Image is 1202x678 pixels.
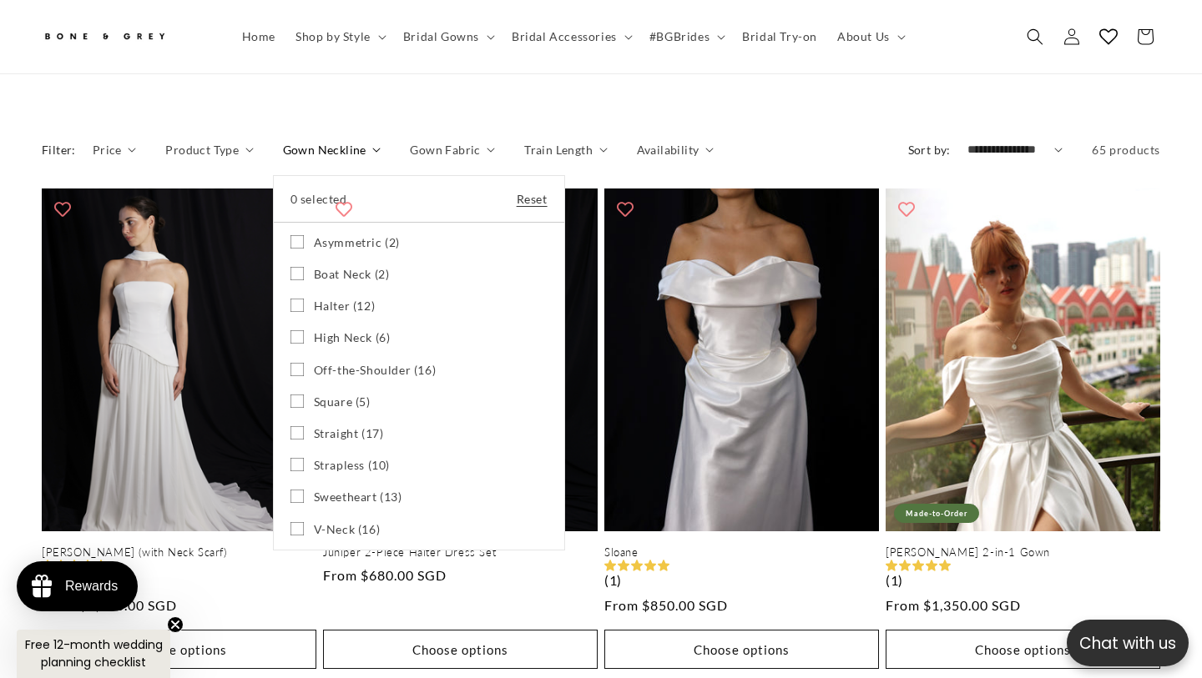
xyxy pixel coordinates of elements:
summary: Search [1017,18,1053,55]
span: Strapless (10) [314,458,390,473]
div: Free 12-month wedding planning checklistClose teaser [17,630,170,678]
summary: Gown Neckline (0 selected) [283,141,381,158]
button: Add to wishlist [46,193,79,226]
span: Square (5) [314,394,371,409]
a: Home [232,19,285,54]
button: Add to wishlist [327,193,361,226]
span: Straight (17) [314,426,384,441]
span: Asymmetric (2) [314,235,400,250]
img: Bone and Grey Bridal [42,23,167,51]
a: Bone and Grey Bridal [36,17,215,57]
span: High Neck (6) [314,330,391,345]
a: Bridal Try-on [732,19,827,54]
span: 0 selected [290,188,347,209]
button: Close teaser [167,616,184,633]
span: Boat Neck (2) [314,267,390,282]
span: Bridal Accessories [512,29,617,44]
button: Open chatbox [1067,620,1189,666]
span: About Us [837,29,890,44]
span: Bridal Try-on [742,29,817,44]
span: V-Neck (16) [314,522,381,537]
summary: Shop by Style [285,19,393,54]
span: Off-the-Shoulder (16) [314,363,437,378]
span: Home [242,29,275,44]
button: Add to wishlist [890,193,923,226]
summary: About Us [827,19,912,54]
span: Free 12-month wedding planning checklist [25,636,163,670]
div: Rewards [65,579,118,594]
p: Chat with us [1067,631,1189,655]
span: Shop by Style [295,29,371,44]
span: Sweetheart (13) [314,490,402,505]
summary: #BGBrides [639,19,732,54]
span: Halter (12) [314,299,376,314]
span: #BGBrides [649,29,710,44]
button: Add to wishlist [609,193,642,226]
a: Reset [517,188,548,209]
span: Bridal Gowns [403,29,479,44]
summary: Bridal Gowns [393,19,502,54]
summary: Bridal Accessories [502,19,639,54]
